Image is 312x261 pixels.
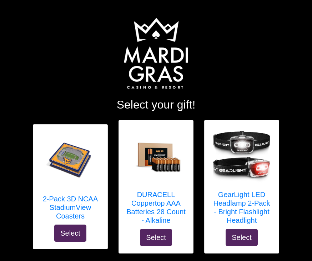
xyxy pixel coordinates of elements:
img: DURACELL Coppertop AAA Batteries 28 Count - Alkaline [127,136,185,176]
img: Logo [124,18,188,89]
button: Select [54,225,86,242]
img: GearLight LED Headlamp 2-Pack - Bright Flashlight Headlight [213,127,270,185]
button: Select [226,229,258,246]
h5: GearLight LED Headlamp 2-Pack - Bright Flashlight Headlight [212,190,272,225]
a: DURACELL Coppertop AAA Batteries 28 Count - Alkaline DURACELL Coppertop AAA Batteries 28 Count - ... [126,127,186,229]
a: GearLight LED Headlamp 2-Pack - Bright Flashlight Headlight GearLight LED Headlamp 2-Pack - Brigh... [212,127,272,229]
a: 2-Pack 3D NCAA StadiumView Coasters 2-Pack 3D NCAA StadiumView Coasters [40,132,100,225]
h2: Select your gift! [33,98,279,111]
img: 2-Pack 3D NCAA StadiumView Coasters [42,140,99,181]
h5: 2-Pack 3D NCAA StadiumView Coasters [40,195,100,220]
h5: DURACELL Coppertop AAA Batteries 28 Count - Alkaline [126,190,186,225]
button: Select [140,229,172,246]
